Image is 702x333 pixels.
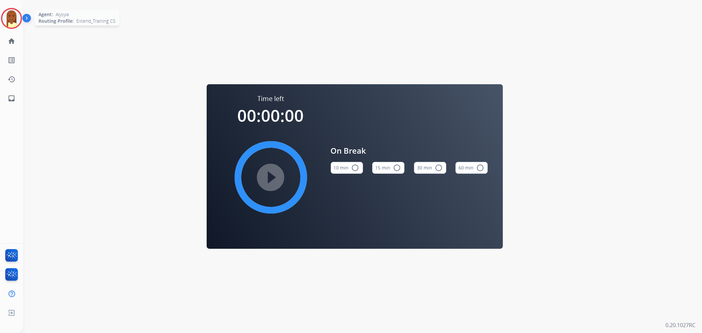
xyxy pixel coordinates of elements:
[39,18,74,24] span: Routing Profile:
[8,56,15,64] mat-icon: list_alt
[372,162,404,174] button: 15 min
[56,11,69,18] span: Alysyia
[665,321,695,329] p: 0.20.1027RC
[8,75,15,83] mat-icon: history
[39,11,53,18] span: Agent:
[238,104,304,127] span: 00:00:00
[455,162,488,174] button: 60 min
[393,164,401,172] mat-icon: radio_button_unchecked
[414,162,446,174] button: 30 min
[8,94,15,102] mat-icon: inbox
[8,37,15,45] mat-icon: home
[435,164,443,172] mat-icon: radio_button_unchecked
[2,9,21,28] img: avatar
[76,18,116,24] span: Extend_Training CS
[476,164,484,172] mat-icon: radio_button_unchecked
[331,162,363,174] button: 10 min
[331,145,488,157] span: On Break
[257,94,284,103] span: Time left
[351,164,359,172] mat-icon: radio_button_unchecked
